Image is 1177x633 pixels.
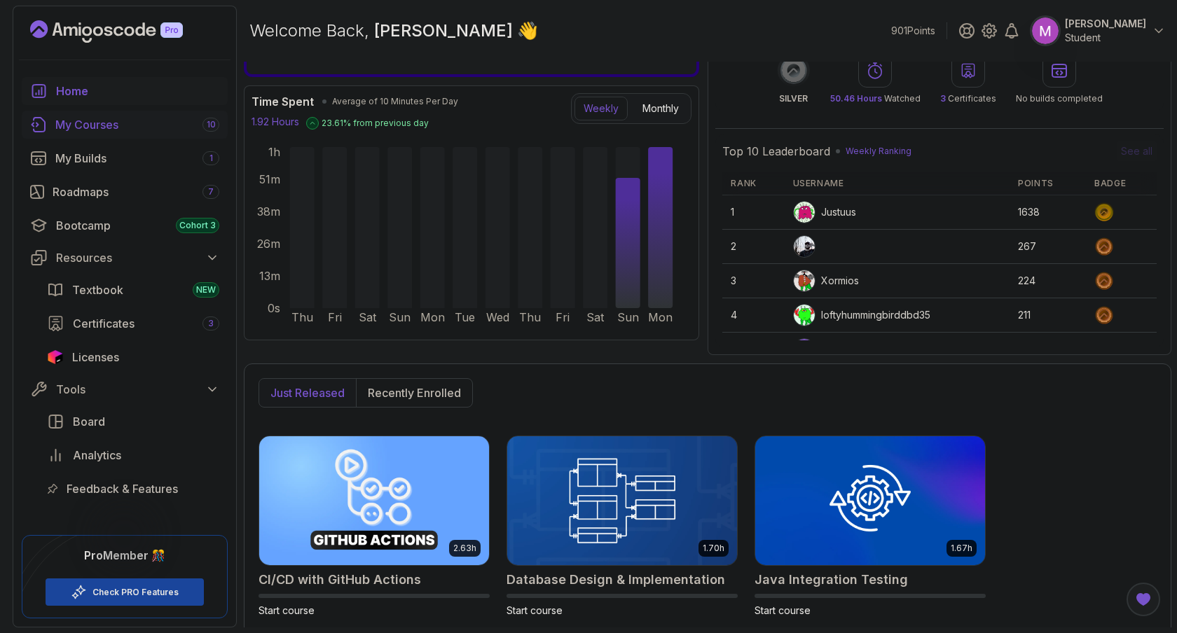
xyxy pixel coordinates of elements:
[22,111,228,139] a: courses
[179,220,216,231] span: Cohort 3
[30,20,215,43] a: Landing page
[56,249,219,266] div: Resources
[846,146,911,157] p: Weekly Ranking
[1086,172,1157,195] th: Badge
[722,298,784,333] td: 4
[56,217,219,234] div: Bootcamp
[22,245,228,270] button: Resources
[794,305,815,326] img: default monster avatar
[55,150,219,167] div: My Builds
[208,186,214,197] span: 7
[53,183,219,200] div: Roadmaps
[755,604,811,616] span: Start course
[586,310,605,324] tspan: Sat
[940,93,996,104] p: Certificates
[291,310,313,324] tspan: Thu
[72,281,123,298] span: Textbook
[257,237,280,251] tspan: 26m
[268,301,280,315] tspan: 0s
[208,318,214,329] span: 3
[1032,18,1059,44] img: user profile image
[252,115,299,129] p: 1.92 Hours
[252,93,314,110] h3: Time Spent
[794,270,815,291] img: default monster avatar
[1010,195,1086,230] td: 1638
[755,570,908,590] h2: Java Integration Testing
[507,436,738,618] a: Database Design & Implementation card1.70hDatabase Design & ImplementationStart course
[722,333,784,367] td: 5
[1010,298,1086,333] td: 211
[368,384,461,401] p: Recently enrolled
[73,447,121,464] span: Analytics
[259,604,315,616] span: Start course
[22,77,228,105] a: home
[1016,93,1103,104] p: No builds completed
[374,20,517,41] span: [PERSON_NAME]
[72,349,119,366] span: Licenses
[332,96,458,107] span: Average of 10 Minutes Per Day
[259,269,280,283] tspan: 13m
[785,172,1010,195] th: Username
[270,384,345,401] p: Just released
[268,145,280,159] tspan: 1h
[249,20,538,42] p: Welcome Back,
[1065,17,1146,31] p: [PERSON_NAME]
[722,172,784,195] th: Rank
[359,310,377,324] tspan: Sat
[830,93,882,104] span: 50.46 Hours
[22,377,228,402] button: Tools
[22,144,228,172] a: builds
[556,310,570,324] tspan: Fri
[257,204,280,218] tspan: 38m
[322,118,429,129] p: 23.61 % from previous day
[22,211,228,239] a: bootcamp
[519,310,541,324] tspan: Thu
[22,178,228,206] a: roadmaps
[794,339,815,360] img: user profile image
[617,310,639,324] tspan: Sun
[455,310,475,324] tspan: Tue
[794,202,815,223] img: default monster avatar
[67,480,178,497] span: Feedback & Features
[1065,31,1146,45] p: Student
[1010,230,1086,264] td: 267
[891,24,935,38] p: 901 Points
[648,310,673,324] tspan: Mon
[722,264,784,298] td: 3
[574,97,628,120] button: Weekly
[793,201,856,223] div: Justuus
[39,343,228,371] a: licenses
[259,172,280,186] tspan: 51m
[940,93,946,104] span: 3
[507,570,725,590] h2: Database Design & Implementation
[39,408,228,436] a: board
[55,116,219,133] div: My Courses
[794,236,815,257] img: user profile image
[92,587,179,598] a: Check PRO Features
[1127,583,1160,616] button: Open Feedback Button
[356,379,472,407] button: Recently enrolled
[633,97,688,120] button: Monthly
[1010,264,1086,298] td: 224
[722,143,830,160] h2: Top 10 Leaderboard
[830,93,921,104] p: Watched
[951,543,972,554] p: 1.67h
[328,310,342,324] tspan: Fri
[259,436,489,565] img: CI/CD with GitHub Actions card
[56,381,219,398] div: Tools
[39,276,228,304] a: textbook
[517,20,538,42] span: 👋
[73,413,105,430] span: Board
[779,93,808,104] p: SILVER
[259,570,421,590] h2: CI/CD with GitHub Actions
[209,153,213,164] span: 1
[389,310,411,324] tspan: Sun
[1031,17,1166,45] button: user profile image[PERSON_NAME]Student
[722,195,784,230] td: 1
[703,543,724,554] p: 1.70h
[73,315,135,332] span: Certificates
[39,309,228,338] a: certificates
[56,83,219,99] div: Home
[207,119,216,130] span: 10
[259,379,356,407] button: Just released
